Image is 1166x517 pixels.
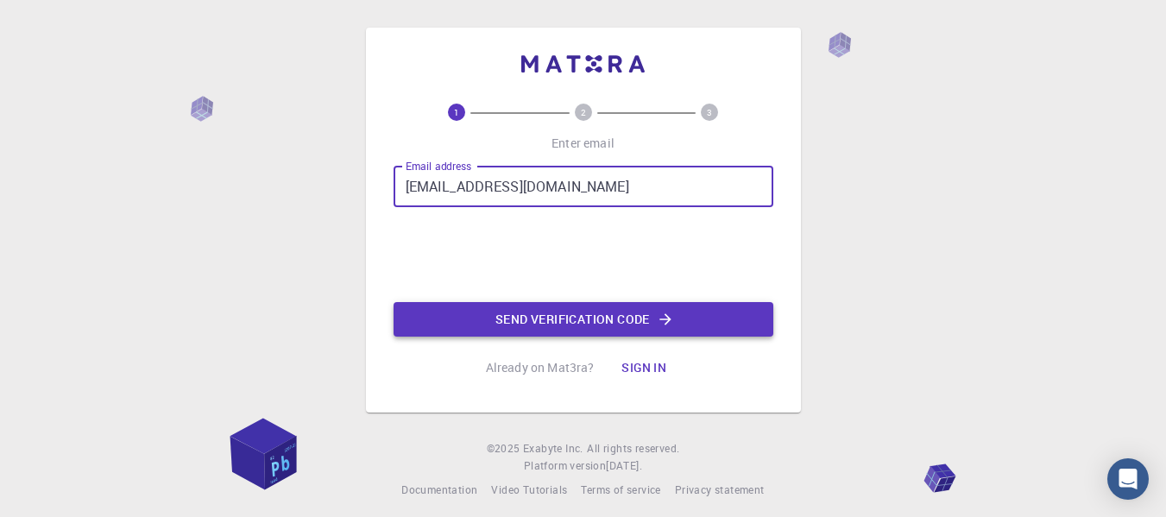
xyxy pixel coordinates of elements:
span: © 2025 [487,440,523,457]
label: Email address [406,159,471,173]
text: 3 [707,106,712,118]
span: Video Tutorials [491,482,567,496]
a: Privacy statement [675,482,765,499]
p: Already on Mat3ra? [486,359,595,376]
span: Documentation [401,482,477,496]
span: Terms of service [581,482,660,496]
button: Sign in [608,350,680,385]
span: All rights reserved. [587,440,679,457]
span: [DATE] . [606,458,642,472]
span: Privacy statement [675,482,765,496]
a: [DATE]. [606,457,642,475]
p: Enter email [551,135,615,152]
a: Exabyte Inc. [523,440,583,457]
div: Open Intercom Messenger [1107,458,1149,500]
text: 1 [454,106,459,118]
text: 2 [581,106,586,118]
iframe: reCAPTCHA [452,221,715,288]
span: Platform version [524,457,606,475]
a: Terms of service [581,482,660,499]
a: Documentation [401,482,477,499]
button: Send verification code [394,302,773,337]
a: Video Tutorials [491,482,567,499]
span: Exabyte Inc. [523,441,583,455]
